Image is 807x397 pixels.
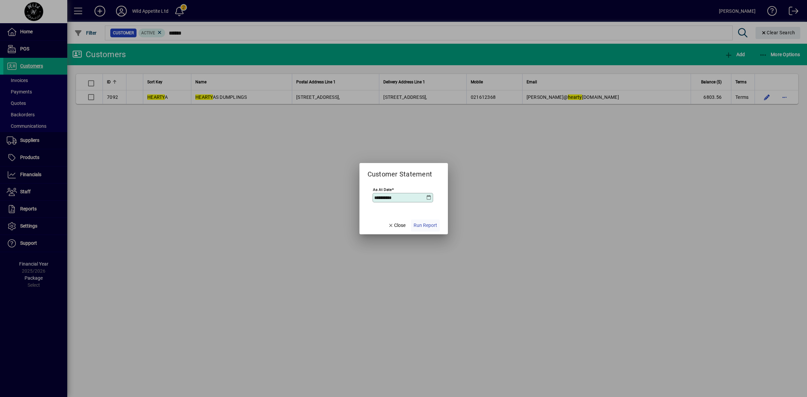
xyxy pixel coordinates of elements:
[411,220,440,232] button: Run Report
[414,222,437,229] span: Run Report
[385,220,408,232] button: Close
[388,222,406,229] span: Close
[373,187,392,192] mat-label: As at Date
[359,163,440,180] h2: Customer Statement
